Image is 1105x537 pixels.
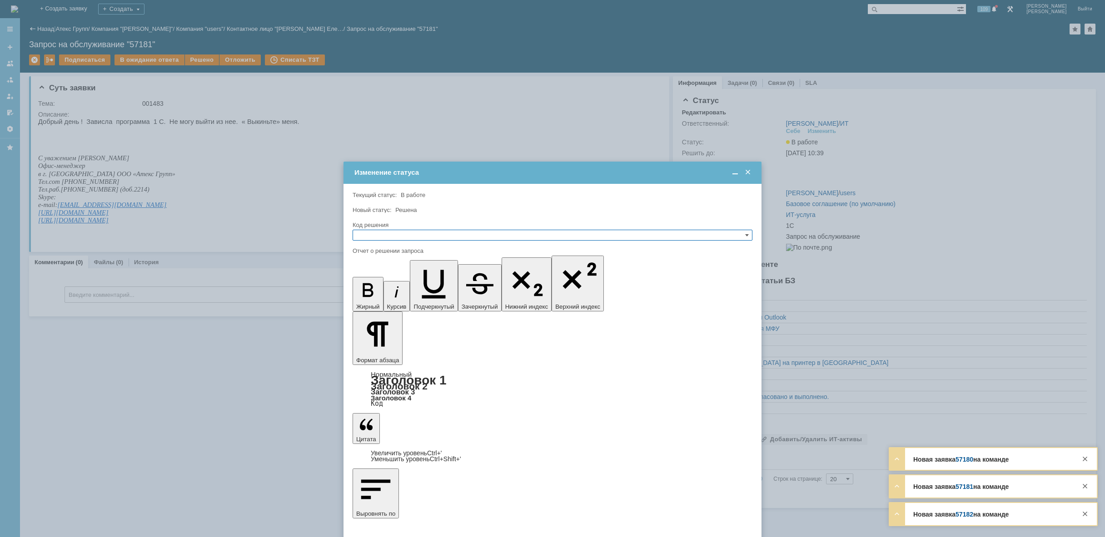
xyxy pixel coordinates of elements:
a: Заголовок 4 [371,394,411,402]
a: Increase [371,449,442,457]
a: 57181 [956,483,973,490]
label: Новый статус: [353,207,392,213]
div: Развернуть [891,508,902,519]
span: Закрыть [743,168,752,177]
div: Развернуть [891,453,902,464]
div: Изменение статуса [354,168,752,177]
a: Заголовок 3 [371,388,415,396]
span: Нижний индекс [505,303,548,310]
button: Формат абзаца [353,311,403,365]
span: Ctrl+' [427,449,442,457]
button: Цитата [353,413,380,444]
span: Курсив [387,303,407,310]
span: Формат абзаца [356,357,399,364]
span: Верхний индекс [555,303,600,310]
button: Жирный [353,277,383,311]
button: Выровнять по [353,468,399,518]
strong: Новая заявка на команде [913,483,1009,490]
span: Выровнять по [356,510,395,517]
strong: Новая заявка на команде [913,511,1009,518]
span: Свернуть (Ctrl + M) [731,168,740,177]
span: Жирный [356,303,380,310]
a: 57182 [956,511,973,518]
span: Цитата [356,436,376,443]
div: Формат абзаца [353,371,752,407]
button: Курсив [383,281,410,311]
label: Текущий статус: [353,192,397,198]
a: Decrease [371,455,461,463]
span: Подчеркнутый [413,303,454,310]
span: Решена [395,207,417,213]
a: [EMAIL_ADDRESS][DOMAIN_NAME] [19,83,128,90]
button: Нижний индекс [502,257,552,311]
button: Подчеркнутый [410,260,458,311]
div: Закрыть [1080,481,1090,492]
div: Отчет о решении запроса [353,248,751,254]
a: Заголовок 2 [371,381,428,391]
div: Закрыть [1080,453,1090,464]
span: Зачеркнутый [462,303,498,310]
a: Нормальный [371,370,412,378]
div: Развернуть [891,481,902,492]
button: Зачеркнутый [458,264,502,311]
span: Ctrl+Shift+' [430,455,461,463]
strong: Новая заявка на команде [913,456,1009,463]
button: Верхний индекс [552,256,604,311]
div: Цитата [353,450,752,462]
a: 57180 [956,456,973,463]
div: Код решения [353,222,751,228]
a: Код [371,399,383,408]
a: Заголовок 1 [371,373,447,387]
span: В работе [401,192,425,198]
div: Закрыть [1080,508,1090,519]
